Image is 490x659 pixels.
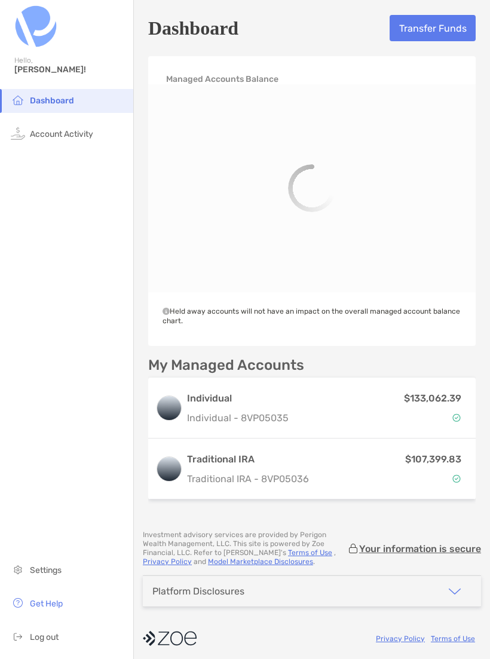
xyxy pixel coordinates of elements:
a: Model Marketplace Disclosures [208,557,313,566]
span: Settings [30,565,62,575]
span: Held away accounts will not have an impact on the overall managed account balance chart. [163,307,460,325]
img: get-help icon [11,596,25,610]
img: household icon [11,93,25,107]
p: My Managed Accounts [148,358,304,373]
img: settings icon [11,562,25,577]
p: Traditional IRA - 8VP05036 [187,471,309,486]
span: Get Help [30,599,63,609]
span: Dashboard [30,96,74,106]
img: Account Status icon [452,413,461,422]
img: Account Status icon [452,474,461,483]
a: Privacy Policy [376,635,425,643]
span: [PERSON_NAME]! [14,65,126,75]
span: Log out [30,632,59,642]
h5: Dashboard [148,14,238,42]
div: Platform Disclosures [152,586,244,597]
h3: Traditional IRA [187,452,309,467]
span: Account Activity [30,129,93,139]
h3: Individual [187,391,289,406]
button: Transfer Funds [390,15,476,41]
p: Your information is secure [359,543,481,554]
p: $133,062.39 [404,391,461,406]
img: Zoe Logo [14,5,57,48]
p: Individual - 8VP05035 [187,410,289,425]
p: Investment advisory services are provided by Perigon Wealth Management, LLC . This site is powere... [143,531,347,566]
h4: Managed Accounts Balance [166,74,278,84]
img: activity icon [11,126,25,140]
a: Terms of Use [431,635,475,643]
img: company logo [143,625,197,652]
img: logout icon [11,629,25,643]
p: $107,399.83 [405,452,461,467]
img: icon arrow [448,584,462,599]
img: logo account [157,457,181,481]
img: logo account [157,396,181,420]
a: Privacy Policy [143,557,192,566]
a: Terms of Use [288,548,332,557]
